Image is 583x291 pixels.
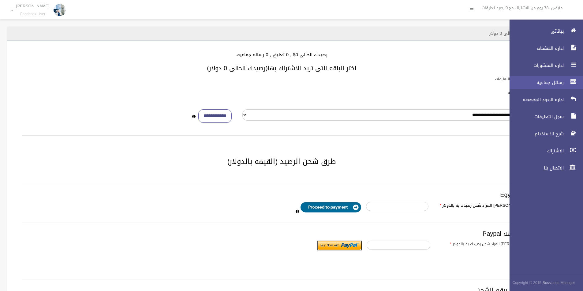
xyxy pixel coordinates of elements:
a: رسائل جماعيه [504,76,583,89]
a: بياناتى [504,24,583,38]
label: ادخل [PERSON_NAME] المراد شحن رصيدك به بالدولار [433,202,540,209]
span: شرح الاستخدام [504,131,566,137]
a: الاتصال بنا [504,161,583,175]
span: اداره الصفحات [504,45,566,51]
h3: Egypt payment [22,191,541,198]
span: سجل التعليقات [504,114,566,120]
span: الاتصال بنا [504,165,566,171]
label: ادخل [PERSON_NAME] المراد شحن رصيدك به بالدولار [435,241,544,247]
label: باقات الرد الالى على التعليقات [495,76,544,82]
p: [PERSON_NAME] [16,4,49,8]
a: اداره الردود المخصصه [504,93,583,106]
h4: رصيدك الحالى 0$ , 0 تعليق , 0 رساله جماعيه. [15,52,549,57]
strong: Bussiness Manager [543,279,575,286]
a: اداره المنشورات [504,59,583,72]
span: رسائل جماعيه [504,79,566,85]
input: Submit [317,241,362,250]
a: شرح الاستخدام [504,127,583,140]
span: الاشتراك [504,148,566,154]
a: اداره الصفحات [504,42,583,55]
span: Copyright © 2015 [512,279,541,286]
header: الاشتراك - رصيدك الحالى 0 دولار [482,27,556,39]
span: بياناتى [504,28,566,34]
small: Facebook User [16,12,49,16]
span: اداره المنشورات [504,62,566,68]
label: باقات الرسائل الجماعيه [508,89,544,96]
a: الاشتراك [504,144,583,158]
h3: اختر الباقه التى تريد الاشتراك بها(رصيدك الحالى 0 دولار) [15,65,549,71]
h2: طرق شحن الرصيد (القيمه بالدولار) [15,158,549,166]
a: سجل التعليقات [504,110,583,123]
span: اداره الردود المخصصه [504,96,566,103]
h3: الدفع بواسطه Paypal [22,230,541,237]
